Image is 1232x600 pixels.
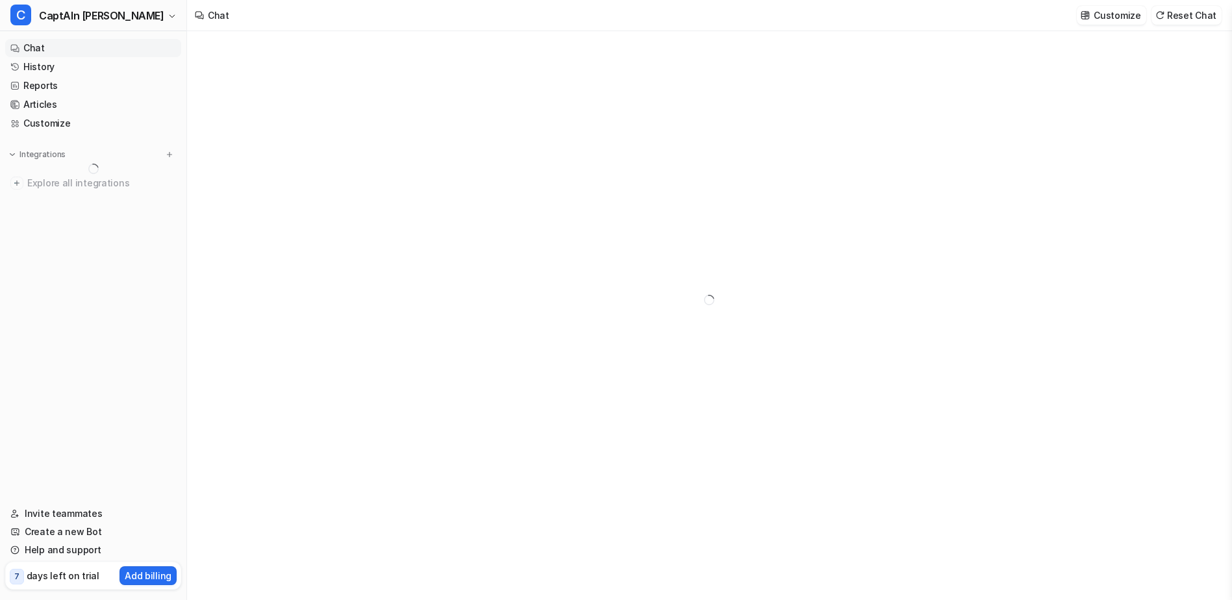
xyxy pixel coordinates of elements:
a: Articles [5,95,181,114]
a: Customize [5,114,181,132]
a: History [5,58,181,76]
p: days left on trial [27,569,99,582]
button: Integrations [5,148,69,161]
img: expand menu [8,150,17,159]
p: Add billing [125,569,171,582]
a: Chat [5,39,181,57]
img: menu_add.svg [165,150,174,159]
p: Customize [1094,8,1140,22]
span: CaptAIn [PERSON_NAME] [39,6,164,25]
img: explore all integrations [10,177,23,190]
a: Reports [5,77,181,95]
a: Invite teammates [5,505,181,523]
a: Explore all integrations [5,174,181,192]
button: Add billing [119,566,177,585]
button: Customize [1077,6,1146,25]
a: Help and support [5,541,181,559]
a: Create a new Bot [5,523,181,541]
span: C [10,5,31,25]
img: reset [1155,10,1164,20]
img: customize [1081,10,1090,20]
p: Integrations [19,149,66,160]
span: Explore all integrations [27,173,176,194]
div: Chat [208,8,229,22]
p: 7 [14,571,19,582]
button: Reset Chat [1151,6,1222,25]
